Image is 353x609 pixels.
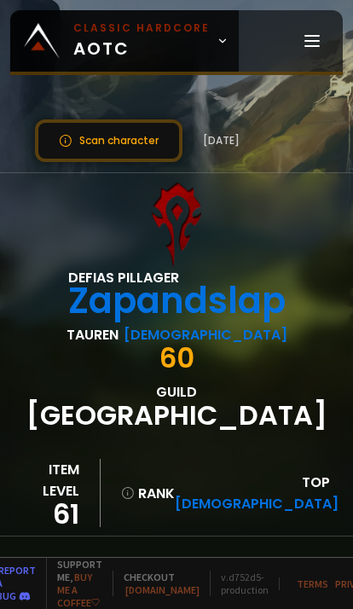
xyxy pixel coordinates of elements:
[73,20,210,61] span: AOTC
[121,483,164,504] div: rank
[67,324,119,345] div: Tauren
[125,583,200,596] a: [DOMAIN_NAME]
[10,10,239,72] a: Classic HardcoreAOTC
[68,267,286,288] div: Defias Pillager
[26,381,327,428] div: guild
[203,133,240,148] span: [DATE]
[124,324,287,345] div: [DEMOGRAPHIC_DATA]
[35,119,182,162] button: Scan character
[210,571,269,596] span: v. d752d5 - production
[57,571,100,609] a: Buy me a coffee
[26,403,327,428] span: [GEOGRAPHIC_DATA]
[24,459,80,502] div: item level
[68,288,286,314] div: Zapandslap
[46,558,102,609] span: Support me,
[73,20,210,36] small: Classic Hardcore
[297,577,328,590] a: Terms
[159,339,194,377] span: 60
[175,494,339,513] span: [DEMOGRAPHIC_DATA]
[113,571,200,596] span: Checkout
[175,472,330,514] div: Top
[24,502,80,527] div: 61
